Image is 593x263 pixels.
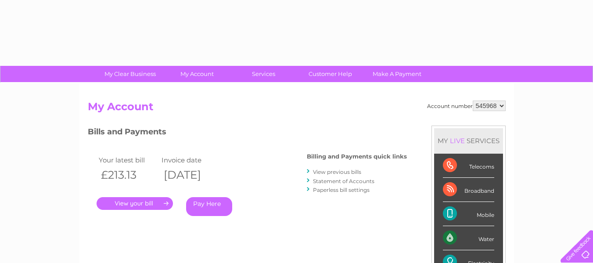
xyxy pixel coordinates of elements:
th: [DATE] [159,166,223,184]
a: Paperless bill settings [313,187,370,193]
a: My Account [161,66,233,82]
div: LIVE [448,137,467,145]
h2: My Account [88,101,506,117]
td: Invoice date [159,154,223,166]
h4: Billing and Payments quick links [307,153,407,160]
a: Statement of Accounts [313,178,374,184]
a: Make A Payment [361,66,433,82]
div: Telecoms [443,154,494,178]
div: Mobile [443,202,494,226]
div: MY SERVICES [434,128,503,153]
div: Water [443,226,494,250]
a: Services [227,66,300,82]
div: Account number [427,101,506,111]
td: Your latest bill [97,154,160,166]
h3: Bills and Payments [88,126,407,141]
a: Customer Help [294,66,367,82]
a: My Clear Business [94,66,166,82]
a: . [97,197,173,210]
a: View previous bills [313,169,361,175]
a: Pay Here [186,197,232,216]
div: Broadband [443,178,494,202]
th: £213.13 [97,166,160,184]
